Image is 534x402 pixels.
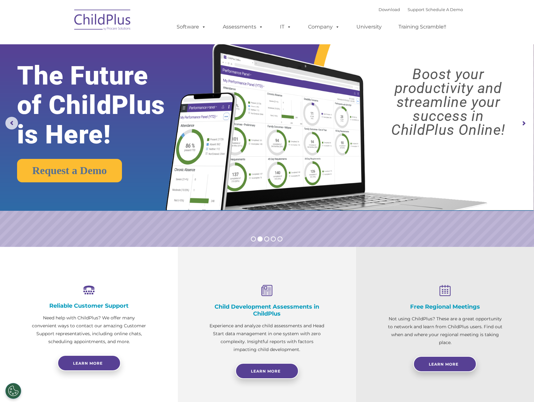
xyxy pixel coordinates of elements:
span: Last name [88,42,107,47]
a: Assessments [216,21,270,33]
span: Phone number [88,68,115,72]
a: Learn More [235,363,299,379]
p: Experience and analyze child assessments and Head Start data management in one system with zero c... [209,322,324,354]
a: University [350,21,388,33]
rs-layer: The Future of ChildPlus is Here! [17,61,188,149]
a: Support [408,7,424,12]
h4: Reliable Customer Support [32,302,146,309]
a: Learn More [413,356,476,372]
a: Company [302,21,346,33]
iframe: Chat Widget [431,334,534,402]
p: Not using ChildPlus? These are a great opportunity to network and learn from ChildPlus users. Fin... [388,315,502,347]
h4: Child Development Assessments in ChildPlus [209,303,324,317]
a: Software [170,21,212,33]
img: ChildPlus by Procare Solutions [71,5,134,37]
a: Schedule A Demo [426,7,463,12]
a: Learn more [58,355,121,371]
p: Need help with ChildPlus? We offer many convenient ways to contact our amazing Customer Support r... [32,314,146,346]
h4: Free Regional Meetings [388,303,502,310]
button: Cookies Settings [5,383,21,399]
span: Learn more [73,361,103,366]
a: Training Scramble!! [392,21,452,33]
span: Learn More [429,362,458,367]
a: IT [274,21,298,33]
rs-layer: Boost your productivity and streamline your success in ChildPlus Online! [369,67,528,137]
font: | [379,7,463,12]
a: Download [379,7,400,12]
a: Request a Demo [17,159,122,182]
span: Learn More [251,369,281,374]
